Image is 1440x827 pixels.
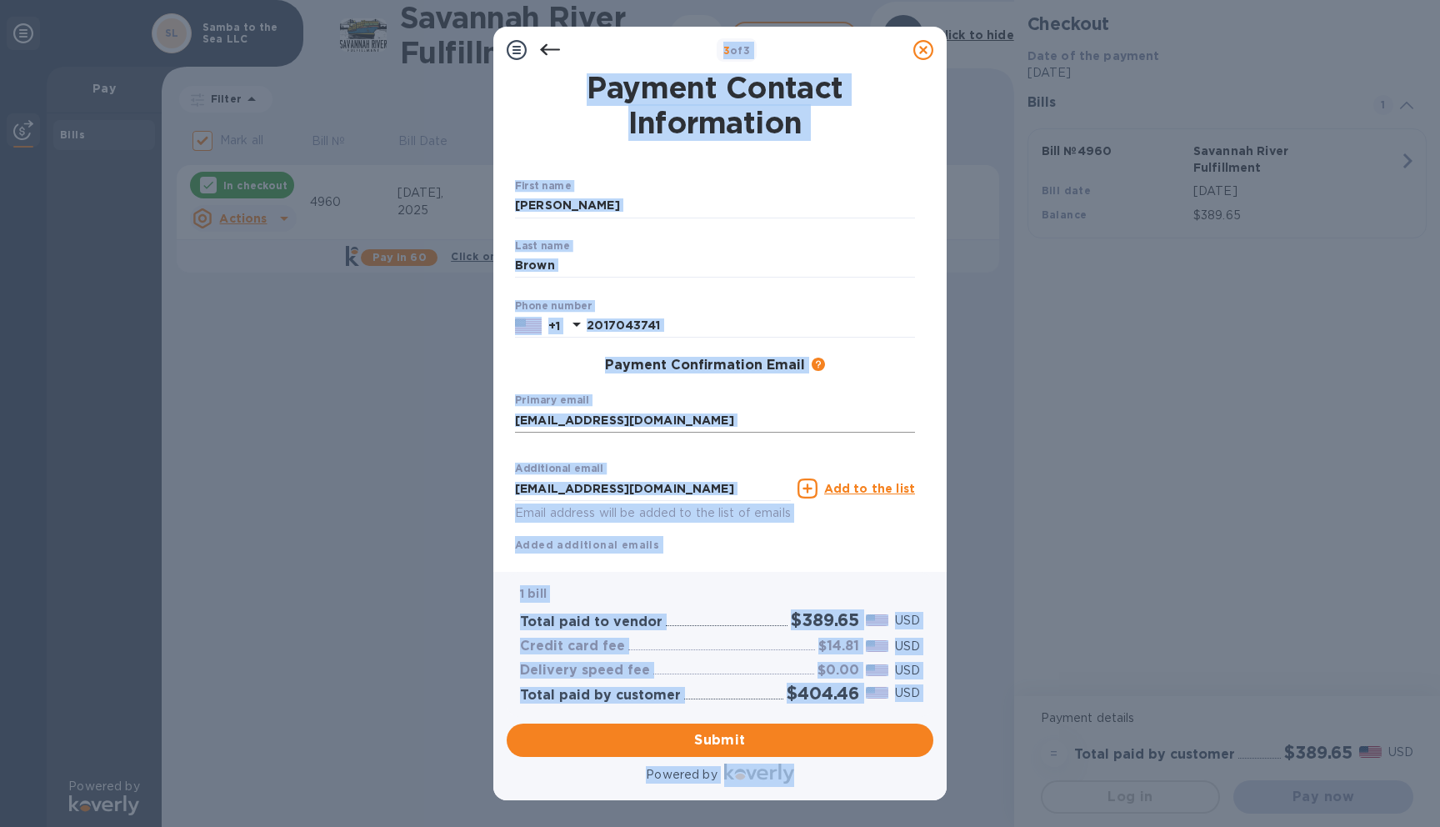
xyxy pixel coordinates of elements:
[515,464,603,474] label: Additional email
[515,241,570,251] label: Last name
[515,182,571,192] label: First name
[723,44,730,57] span: 3
[515,504,791,523] p: Email address will be added to the list of emails
[817,663,859,679] h3: $0.00
[866,687,888,699] img: USD
[520,587,547,600] b: 1 bill
[895,684,920,702] p: USD
[587,313,915,338] input: Enter your phone number
[520,663,650,679] h3: Delivery speed fee
[895,662,920,679] p: USD
[515,476,791,501] input: Enter additional email
[646,766,717,784] p: Powered by
[787,683,859,704] h2: $404.46
[515,539,659,551] b: Added additional emails
[520,730,920,750] span: Submit
[520,614,662,630] h3: Total paid to vendor
[520,639,625,654] h3: Credit card fee
[515,317,542,335] img: US
[818,639,859,654] h3: $14.81
[895,612,920,629] p: USD
[507,724,933,757] button: Submit
[515,70,915,140] h1: Payment Contact Information
[515,253,915,278] input: Enter your last name
[548,318,560,334] p: +1
[866,640,888,652] img: USD
[895,638,920,655] p: USD
[515,301,592,311] label: Phone number
[724,764,794,784] img: Logo
[515,396,589,406] label: Primary email
[866,614,888,626] img: USD
[605,358,805,373] h3: Payment Confirmation Email
[515,193,915,218] input: Enter your first name
[515,408,915,433] input: Enter your primary email
[520,688,681,704] h3: Total paid by customer
[791,609,859,630] h2: $389.65
[723,44,751,57] b: of 3
[824,482,915,495] u: Add to the list
[866,664,888,676] img: USD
